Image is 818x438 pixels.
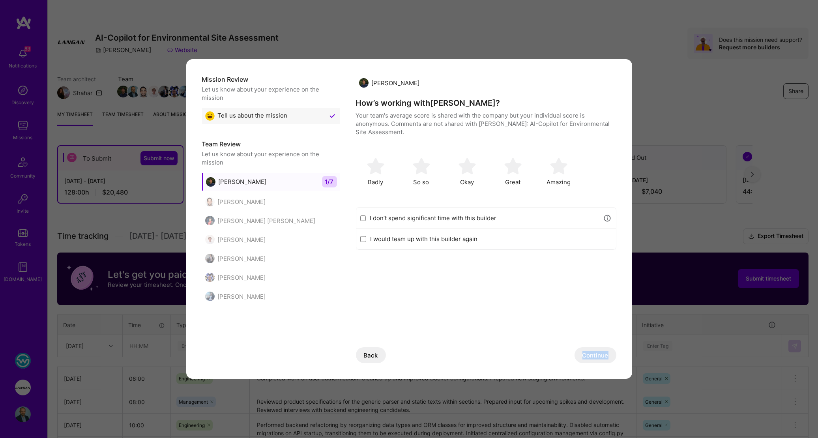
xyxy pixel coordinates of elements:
[356,111,616,136] p: Your team's average score is shared with the company but your individual score is anonymous. Comm...
[370,235,612,243] label: I would team up with this builder again
[205,216,316,225] div: [PERSON_NAME] [PERSON_NAME]
[205,197,266,206] div: [PERSON_NAME]
[575,347,616,363] button: Continue
[356,347,386,363] button: Back
[547,178,571,186] span: Amazing
[202,75,340,84] h5: Mission Review
[205,197,215,206] img: Rob Shapiro
[367,157,384,175] img: soso
[359,78,420,88] div: [PERSON_NAME]
[359,78,369,88] img: Nhan Tran
[205,292,266,301] div: [PERSON_NAME]
[218,111,288,121] span: Tell us about the mission
[460,178,474,186] span: Okay
[205,216,215,225] img: Kumaraguru Periyasamy Kanthasamy
[202,140,340,148] h5: Team Review
[414,178,429,186] span: So so
[322,176,337,187] span: 1 / 7
[328,111,337,121] img: Checkmark
[205,235,266,244] div: [PERSON_NAME]
[205,292,215,301] img: Jeremy Belcher
[370,214,599,222] label: I don’t spend significant time with this builder
[603,214,612,223] i: icon Info
[356,98,616,108] h4: How’s working with [PERSON_NAME] ?
[413,157,430,175] img: soso
[368,178,383,186] span: Badly
[202,85,340,102] div: Let us know about your experience on the mission
[205,273,266,282] div: [PERSON_NAME]
[504,157,522,175] img: soso
[206,177,215,187] img: Nhan Tran
[205,235,215,244] img: Patryk Pawłowski
[550,157,567,175] img: soso
[205,111,215,121] img: Great emoji
[206,177,267,187] div: [PERSON_NAME]
[205,254,215,263] img: Cyrus Eslamian
[186,59,632,379] div: modal
[505,178,520,186] span: Great
[202,150,340,167] div: Let us know about your experience on the mission
[205,254,266,263] div: [PERSON_NAME]
[205,273,215,282] img: Daniel Usvyat
[459,157,476,175] img: soso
